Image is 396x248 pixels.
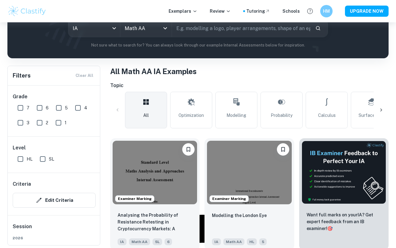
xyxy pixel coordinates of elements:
span: 1 [65,119,67,126]
span: 2026 [13,235,96,241]
span: HL [27,156,32,162]
img: Math AA IA example thumbnail: Modelling the London Eye [207,141,291,204]
span: HL [247,238,257,245]
h6: Topic [110,82,389,89]
p: Exemplars [169,8,197,15]
span: Math AA [129,238,150,245]
img: Math AA IA example thumbnail: Analysing the Probability of Resistance [113,141,197,204]
span: Calculus [318,112,336,119]
span: 6 [46,104,49,111]
span: Examiner Marking [115,196,154,201]
div: IA [68,20,120,37]
h6: HM [323,8,330,15]
span: Modelling [226,112,246,119]
button: Open [161,24,170,33]
span: 5 [65,104,68,111]
span: Surface Area [359,112,385,119]
span: IA [118,238,127,245]
span: IA [212,238,221,245]
button: Help and Feedback [305,6,315,16]
p: Analysing the Probability of Resistance Retesting in Cryptocurrency Markets: A Statistical Approa... [118,212,192,233]
a: Schools [282,8,300,15]
p: Review [210,8,231,15]
button: Bookmark [182,143,195,156]
span: 🎯 [327,226,333,231]
img: Clastify logo [7,5,47,17]
span: 6 [165,238,172,245]
span: 7 [27,104,29,111]
span: Optimization [179,112,204,119]
h6: Grade [13,93,96,100]
p: Modelling the London Eye [212,212,267,219]
input: E.g. modelling a logo, player arrangements, shape of an egg... [172,20,310,37]
h6: Criteria [13,180,31,188]
h6: Session [13,223,96,235]
span: Probability [271,112,292,119]
button: Search [313,23,323,33]
span: 5 [259,238,267,245]
span: All [143,112,149,119]
span: SL [49,156,54,162]
h6: Filters [13,71,31,80]
h1: All Math AA IA Examples [110,66,389,77]
img: Thumbnail [302,141,386,204]
p: Want full marks on your IA ? Get expert feedback from an IB examiner! [307,211,381,232]
span: 4 [84,104,87,111]
button: HM [320,5,333,17]
a: Tutoring [246,8,270,15]
button: UPGRADE NOW [345,6,389,17]
span: SL [153,238,162,245]
span: Examiner Marking [210,196,248,201]
button: Edit Criteria [13,193,96,208]
span: Math AA [223,238,244,245]
button: Bookmark [277,143,289,156]
span: 3 [27,119,29,126]
p: Not sure what to search for? You can always look through our example Internal Assessments below f... [12,42,384,48]
h6: Level [13,144,96,152]
span: 2 [46,119,48,126]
